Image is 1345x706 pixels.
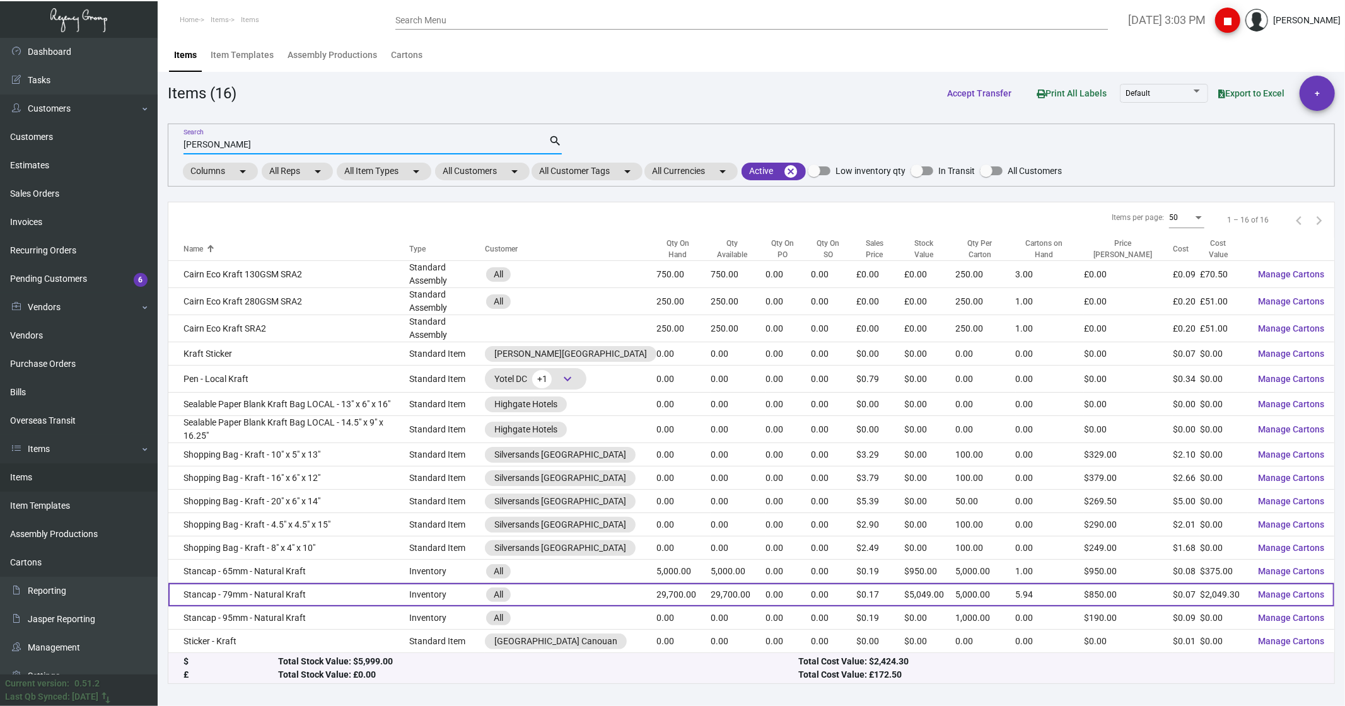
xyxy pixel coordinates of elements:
[656,513,711,536] td: 0.00
[486,267,511,282] mat-chip: All
[409,342,486,366] td: Standard Item
[904,443,955,466] td: $0.00
[812,536,857,560] td: 0.00
[955,443,1016,466] td: 100.00
[656,536,711,560] td: 0.00
[656,288,711,315] td: 250.00
[1084,261,1173,288] td: £0.00
[494,347,647,361] div: [PERSON_NAME][GEOGRAPHIC_DATA]
[766,560,812,583] td: 0.00
[1084,288,1173,315] td: £0.00
[742,163,806,180] mat-chip: Active
[1016,560,1085,583] td: 1.00
[168,393,409,416] td: Sealable Paper Blank Kraft Bag LOCAL - 13" x 6" x 16"
[856,366,904,393] td: $0.79
[168,513,409,536] td: Shopping Bag - Kraft - 4.5" x 4.5" x 15"
[711,583,766,606] td: 29,700.00
[1016,536,1085,560] td: 0.00
[904,490,955,513] td: $0.00
[168,342,409,366] td: Kraft Sticker
[1200,393,1248,416] td: $0.00
[1248,466,1334,489] button: Manage Cartons
[1173,315,1200,342] td: £0.20
[1309,210,1329,230] button: Next page
[1248,418,1334,441] button: Manage Cartons
[711,288,766,315] td: 250.00
[812,443,857,466] td: 0.00
[766,238,812,260] div: Qty On PO
[494,495,626,508] div: Silversands [GEOGRAPHIC_DATA]
[856,583,904,606] td: $0.17
[656,238,711,260] div: Qty On Hand
[1173,466,1200,490] td: $2.66
[409,261,486,288] td: Standard Assembly
[1200,238,1248,260] div: Cost Value
[656,238,699,260] div: Qty On Hand
[168,443,409,466] td: Shopping Bag - Kraft - 10" x 5" x 13"
[856,536,904,560] td: $2.49
[812,261,857,288] td: 0.00
[494,541,626,555] div: Silversands [GEOGRAPHIC_DATA]
[1126,89,1150,98] span: Default
[1258,449,1324,460] span: Manage Cartons
[1084,342,1173,366] td: $0.00
[955,261,1016,288] td: 250.00
[937,82,1022,105] button: Accept Transfer
[409,536,486,560] td: Standard Item
[180,16,199,24] span: Home
[1016,288,1085,315] td: 1.00
[856,315,904,342] td: £0.00
[711,238,754,260] div: Qty Available
[1016,443,1085,466] td: 0.00
[409,164,424,179] mat-icon: arrow_drop_down
[168,583,409,606] td: Stancap - 79mm - Natural Kraft
[711,536,766,560] td: 0.00
[235,164,250,179] mat-icon: arrow_drop_down
[955,342,1016,366] td: 0.00
[812,560,857,583] td: 0.00
[1084,536,1173,560] td: $249.00
[715,164,730,179] mat-icon: arrow_drop_down
[766,288,812,315] td: 0.00
[955,238,1004,260] div: Qty Per Carton
[812,583,857,606] td: 0.00
[1248,393,1334,415] button: Manage Cartons
[1248,536,1334,559] button: Manage Cartons
[532,163,643,180] mat-chip: All Customer Tags
[656,466,711,490] td: 0.00
[856,238,893,260] div: Sales Price
[1112,212,1164,223] div: Items per page:
[1258,349,1324,359] span: Manage Cartons
[1084,238,1173,260] div: Price [PERSON_NAME]
[549,134,562,149] mat-icon: search
[904,342,955,366] td: $0.00
[1227,214,1269,226] div: 1 – 16 of 16
[711,366,766,393] td: 0.00
[856,560,904,583] td: $0.19
[1220,14,1235,29] i: stop
[955,288,1016,315] td: 250.00
[783,164,798,179] mat-icon: cancel
[904,513,955,536] td: $0.00
[532,370,552,388] span: +1
[904,583,955,606] td: $5,049.00
[1258,424,1324,434] span: Manage Cartons
[1200,443,1248,466] td: $0.00
[856,238,904,260] div: Sales Price
[409,315,486,342] td: Standard Assembly
[1169,214,1204,223] mat-select: Items per page:
[711,261,766,288] td: 750.00
[168,560,409,583] td: Stancap - 65mm - Natural Kraft
[955,393,1016,416] td: 0.00
[656,416,711,443] td: 0.00
[656,342,711,366] td: 0.00
[904,238,955,260] div: Stock Value
[711,466,766,490] td: 0.00
[1084,315,1173,342] td: £0.00
[766,342,812,366] td: 0.00
[168,490,409,513] td: Shopping Bag - Kraft - 20" x 6" x 14"
[856,416,904,443] td: $0.00
[955,416,1016,443] td: 0.00
[766,583,812,606] td: 0.00
[507,164,522,179] mat-icon: arrow_drop_down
